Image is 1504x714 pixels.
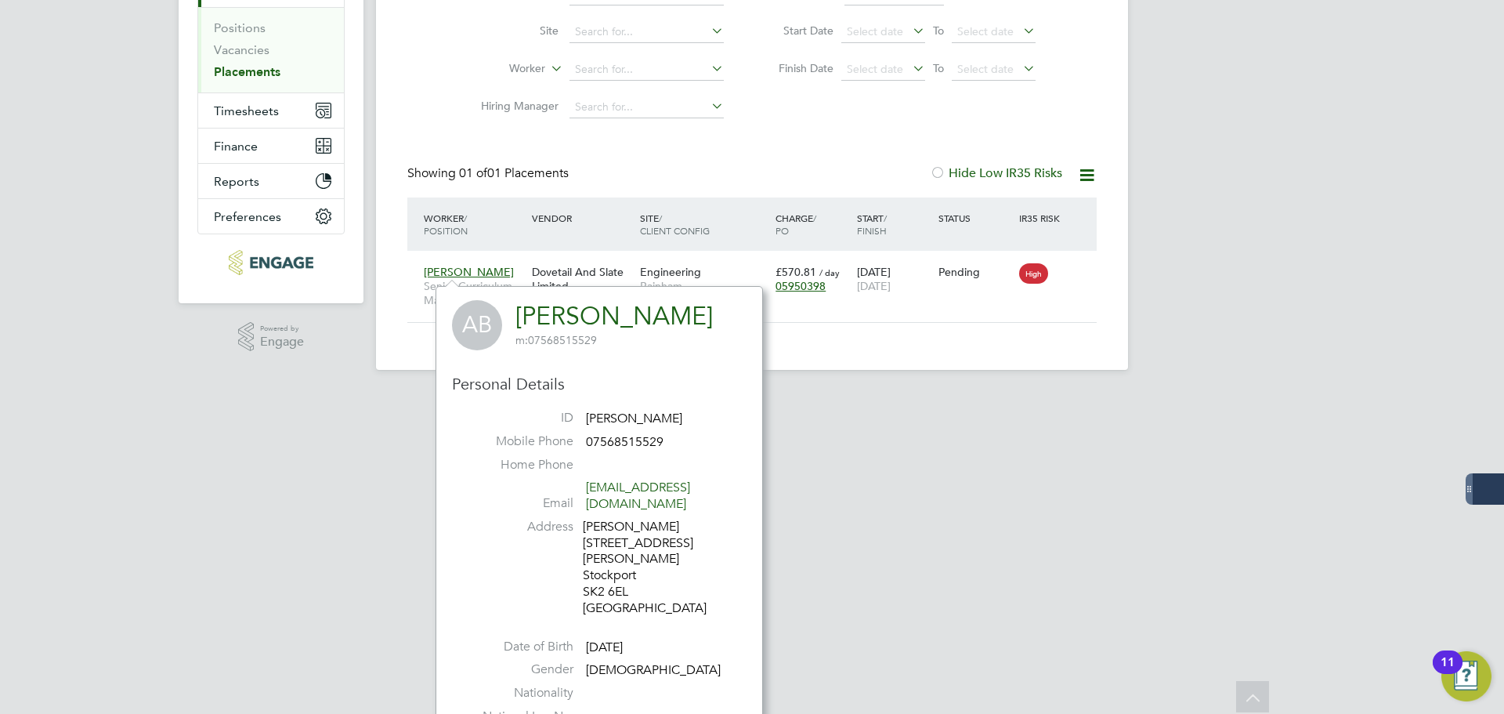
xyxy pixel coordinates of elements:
div: Showing [407,165,572,182]
div: [PERSON_NAME] [STREET_ADDRESS][PERSON_NAME] Stockport SK2 6EL [GEOGRAPHIC_DATA] [583,519,732,617]
button: Open Resource Center, 11 new notifications [1441,651,1491,701]
span: / day [819,266,840,278]
span: Powered by [260,322,304,335]
div: Pending [938,265,1012,279]
input: Search for... [569,96,724,118]
div: Jobs [198,7,344,92]
label: Finish Date [763,61,833,75]
div: Site [636,204,772,245]
span: £570.81 [775,265,816,279]
div: IR35 Risk [1015,204,1069,232]
span: Finance [214,139,258,154]
label: Hide Low IR35 Risks [930,165,1062,181]
label: Hiring Manager [468,99,559,113]
span: / Finish [857,212,887,237]
input: Search for... [569,21,724,43]
a: Vacancies [214,42,269,57]
span: [PERSON_NAME] [586,411,682,426]
div: Charge [772,204,853,245]
span: Timesheets [214,103,279,118]
span: [DATE] [857,279,891,293]
label: Start Date [763,24,833,38]
div: Worker [420,204,528,245]
button: Finance [198,129,344,163]
span: 05950398 [775,279,826,293]
label: Home Phone [464,457,573,473]
div: Dovetail And Slate Limited [528,257,636,301]
span: 01 Placements [459,165,569,181]
label: Date of Birth [464,639,573,655]
label: Site [468,24,559,38]
div: [DATE] [853,257,935,301]
span: Select date [957,24,1014,38]
a: Placements [214,64,280,79]
div: Vendor [528,204,636,232]
span: Select date [847,24,903,38]
label: ID [464,410,573,426]
span: [DATE] [586,640,623,655]
label: Worker [455,61,545,77]
span: 07568515529 [515,333,597,347]
label: Mobile Phone [464,433,573,450]
span: To [928,58,949,78]
span: Select date [847,62,903,76]
span: 07568515529 [586,434,663,450]
div: Start [853,204,935,245]
a: Go to home page [197,250,345,275]
label: Gender [464,661,573,678]
label: Address [464,519,573,535]
span: Engage [260,335,304,349]
span: / PO [775,212,816,237]
span: High [1019,263,1048,284]
label: Email [464,495,573,512]
span: Select date [957,62,1014,76]
button: Timesheets [198,93,344,128]
label: Nationality [464,685,573,701]
a: [PERSON_NAME]Senior Curriculum Manager (Outer)Dovetail And Slate LimitedEngineeringRainham£570.81... [420,256,1097,270]
span: 01 of [459,165,487,181]
span: AB [452,300,502,350]
span: [DEMOGRAPHIC_DATA] [586,663,721,679]
a: Positions [214,20,266,35]
span: [PERSON_NAME] [424,265,514,279]
span: Engineering [640,265,701,279]
span: To [928,20,949,41]
img: dovetailslate-logo-retina.png [229,250,313,275]
span: / Position [424,212,468,237]
span: Senior Curriculum Manager (Outer) [424,279,524,307]
button: Preferences [198,199,344,234]
div: 11 [1441,662,1455,683]
h3: Personal Details [452,374,747,394]
span: m: [515,333,528,347]
span: Rainham [640,279,768,293]
span: Reports [214,174,259,189]
span: Preferences [214,209,281,224]
a: [PERSON_NAME] [515,301,713,332]
button: Reports [198,164,344,198]
input: Search for... [569,59,724,81]
div: Status [935,204,1016,232]
a: [EMAIL_ADDRESS][DOMAIN_NAME] [586,480,690,512]
span: / Client Config [640,212,710,237]
a: Powered byEngage [238,322,305,352]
